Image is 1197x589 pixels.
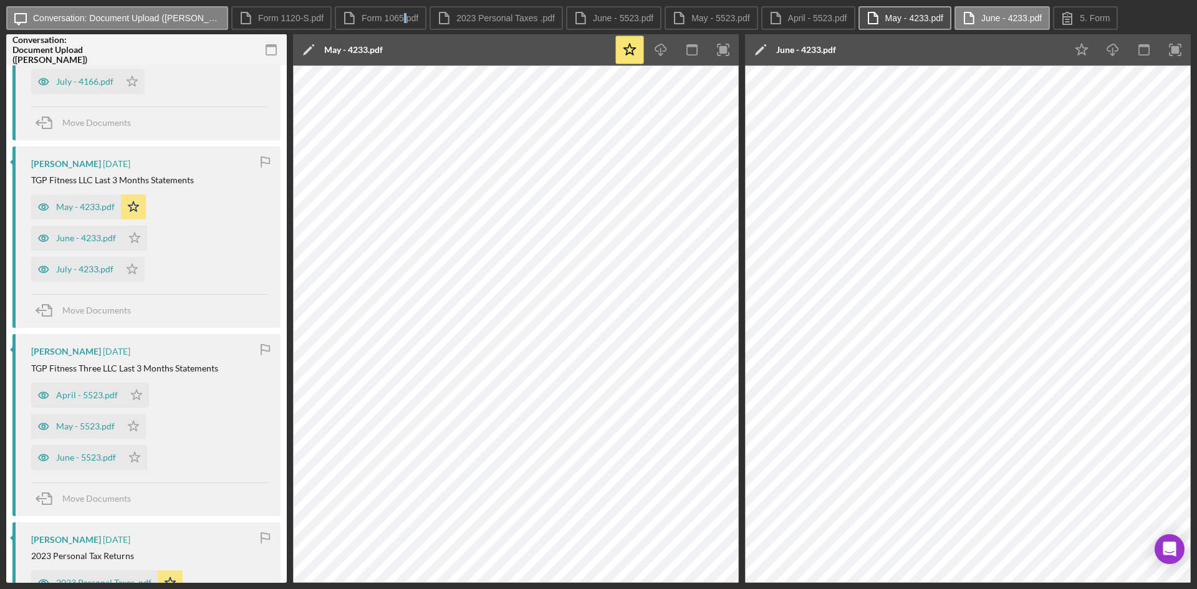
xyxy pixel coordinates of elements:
[981,13,1042,23] label: June - 4233.pdf
[103,347,130,357] time: 2025-07-28 18:19
[362,13,418,23] label: Form 1065.pdf
[31,414,146,439] button: May - 5523.pdf
[258,13,324,23] label: Form 1120-S.pdf
[858,6,951,30] button: May - 4233.pdf
[31,347,101,357] div: [PERSON_NAME]
[31,226,147,251] button: June - 4233.pdf
[593,13,653,23] label: June - 5523.pdf
[31,194,146,219] button: May - 4233.pdf
[231,6,332,30] button: Form 1120-S.pdf
[456,13,555,23] label: 2023 Personal Taxes .pdf
[788,13,847,23] label: April - 5523.pdf
[954,6,1050,30] button: June - 4233.pdf
[31,535,101,545] div: [PERSON_NAME]
[12,35,100,65] div: Conversation: Document Upload ([PERSON_NAME])
[1155,534,1185,564] div: Open Intercom Messenger
[761,6,855,30] button: April - 5523.pdf
[56,421,115,431] div: May - 5523.pdf
[1080,13,1110,23] label: 5. Form
[665,6,757,30] button: May - 5523.pdf
[31,483,143,514] button: Move Documents
[62,493,131,504] span: Move Documents
[62,117,131,128] span: Move Documents
[31,295,143,326] button: Move Documents
[56,264,113,274] div: July - 4233.pdf
[31,445,147,470] button: June - 5523.pdf
[324,45,383,55] div: May - 4233.pdf
[56,453,116,462] div: June - 5523.pdf
[56,578,151,588] div: 2023 Personal Taxes .pdf
[31,551,134,561] div: 2023 Personal Tax Returns
[56,233,116,243] div: June - 4233.pdf
[31,383,149,408] button: April - 5523.pdf
[56,202,115,212] div: May - 4233.pdf
[776,45,836,55] div: June - 4233.pdf
[62,305,131,315] span: Move Documents
[56,77,113,87] div: July - 4166.pdf
[335,6,426,30] button: Form 1065.pdf
[33,13,220,23] label: Conversation: Document Upload ([PERSON_NAME])
[885,13,943,23] label: May - 4233.pdf
[31,107,143,138] button: Move Documents
[6,6,228,30] button: Conversation: Document Upload ([PERSON_NAME])
[1053,6,1118,30] button: 5. Form
[56,390,118,400] div: April - 5523.pdf
[31,175,194,185] div: TGP Fitness LLC Last 3 Months Statements
[103,159,130,169] time: 2025-07-28 18:19
[31,257,145,282] button: July - 4233.pdf
[691,13,749,23] label: May - 5523.pdf
[103,535,130,545] time: 2025-07-28 18:12
[430,6,563,30] button: 2023 Personal Taxes .pdf
[566,6,661,30] button: June - 5523.pdf
[31,69,145,94] button: July - 4166.pdf
[31,159,101,169] div: [PERSON_NAME]
[31,363,218,373] div: TGP Fitness Three LLC Last 3 Months Statements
